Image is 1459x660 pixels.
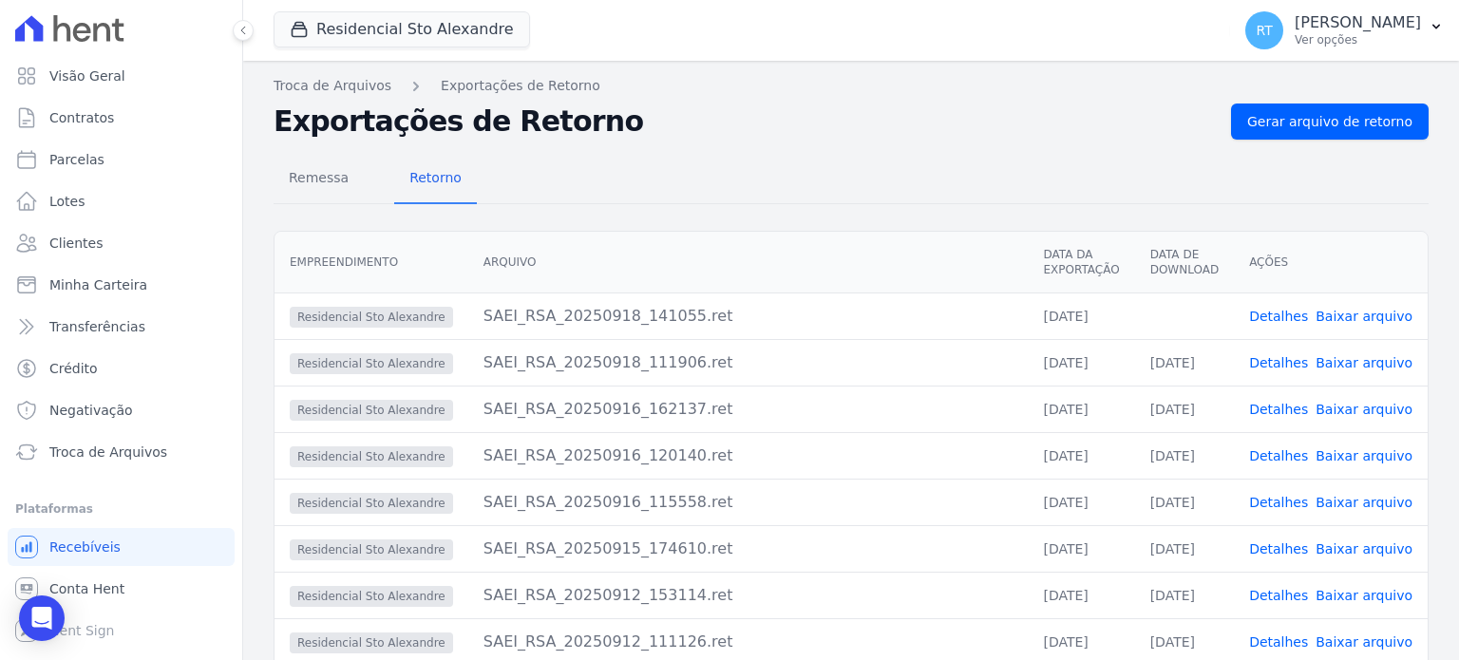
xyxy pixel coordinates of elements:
a: Baixar arquivo [1316,588,1412,603]
span: Residencial Sto Alexandre [290,400,453,421]
a: Conta Hent [8,570,235,608]
span: Residencial Sto Alexandre [290,353,453,374]
div: Plataformas [15,498,227,520]
span: Residencial Sto Alexandre [290,632,453,653]
a: Recebíveis [8,528,235,566]
button: RT [PERSON_NAME] Ver opções [1230,4,1459,57]
div: SAEI_RSA_20250912_111126.ret [483,631,1014,653]
a: Lotes [8,182,235,220]
td: [DATE] [1028,432,1134,479]
span: Visão Geral [49,66,125,85]
a: Visão Geral [8,57,235,95]
p: [PERSON_NAME] [1295,13,1421,32]
a: Remessa [274,155,364,204]
span: Negativação [49,401,133,420]
td: [DATE] [1135,525,1234,572]
a: Detalhes [1249,448,1308,463]
td: [DATE] [1135,386,1234,432]
span: Remessa [277,159,360,197]
button: Residencial Sto Alexandre [274,11,530,47]
a: Parcelas [8,141,235,179]
a: Detalhes [1249,309,1308,324]
div: SAEI_RSA_20250916_162137.ret [483,398,1014,421]
span: Crédito [49,359,98,378]
a: Retorno [394,155,477,204]
span: RT [1256,24,1272,37]
a: Baixar arquivo [1316,634,1412,650]
a: Negativação [8,391,235,429]
a: Baixar arquivo [1316,355,1412,370]
a: Baixar arquivo [1316,495,1412,510]
a: Contratos [8,99,235,137]
td: [DATE] [1028,479,1134,525]
a: Detalhes [1249,495,1308,510]
span: Residencial Sto Alexandre [290,446,453,467]
div: SAEI_RSA_20250912_153114.ret [483,584,1014,607]
div: Open Intercom Messenger [19,595,65,641]
div: SAEI_RSA_20250916_115558.ret [483,491,1014,514]
div: SAEI_RSA_20250918_111906.ret [483,351,1014,374]
a: Baixar arquivo [1316,448,1412,463]
span: Residencial Sto Alexandre [290,493,453,514]
td: [DATE] [1135,339,1234,386]
td: [DATE] [1135,479,1234,525]
nav: Breadcrumb [274,76,1429,96]
nav: Tab selector [274,155,477,204]
span: Troca de Arquivos [49,443,167,462]
td: [DATE] [1028,386,1134,432]
td: [DATE] [1135,432,1234,479]
td: [DATE] [1028,292,1134,339]
td: [DATE] [1135,572,1234,618]
div: SAEI_RSA_20250916_120140.ret [483,444,1014,467]
span: Retorno [398,159,473,197]
a: Transferências [8,308,235,346]
a: Baixar arquivo [1316,309,1412,324]
a: Detalhes [1249,588,1308,603]
div: SAEI_RSA_20250918_141055.ret [483,305,1014,328]
a: Exportações de Retorno [441,76,600,96]
span: Contratos [49,108,114,127]
th: Data da Exportação [1028,232,1134,293]
th: Empreendimento [275,232,468,293]
a: Troca de Arquivos [8,433,235,471]
a: Baixar arquivo [1316,402,1412,417]
td: [DATE] [1028,525,1134,572]
td: [DATE] [1028,339,1134,386]
a: Detalhes [1249,541,1308,556]
a: Crédito [8,349,235,387]
a: Gerar arquivo de retorno [1231,104,1429,140]
a: Detalhes [1249,634,1308,650]
h2: Exportações de Retorno [274,104,1216,139]
span: Minha Carteira [49,275,147,294]
th: Data de Download [1135,232,1234,293]
span: Lotes [49,192,85,211]
th: Arquivo [468,232,1029,293]
span: Gerar arquivo de retorno [1247,112,1412,131]
a: Detalhes [1249,355,1308,370]
span: Recebíveis [49,537,121,556]
a: Troca de Arquivos [274,76,391,96]
span: Residencial Sto Alexandre [290,586,453,607]
td: [DATE] [1028,572,1134,618]
span: Clientes [49,234,103,253]
a: Baixar arquivo [1316,541,1412,556]
a: Detalhes [1249,402,1308,417]
a: Clientes [8,224,235,262]
span: Conta Hent [49,579,124,598]
span: Parcelas [49,150,104,169]
span: Transferências [49,317,145,336]
a: Minha Carteira [8,266,235,304]
p: Ver opções [1295,32,1421,47]
div: SAEI_RSA_20250915_174610.ret [483,537,1014,560]
span: Residencial Sto Alexandre [290,307,453,328]
span: Residencial Sto Alexandre [290,539,453,560]
th: Ações [1234,232,1428,293]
